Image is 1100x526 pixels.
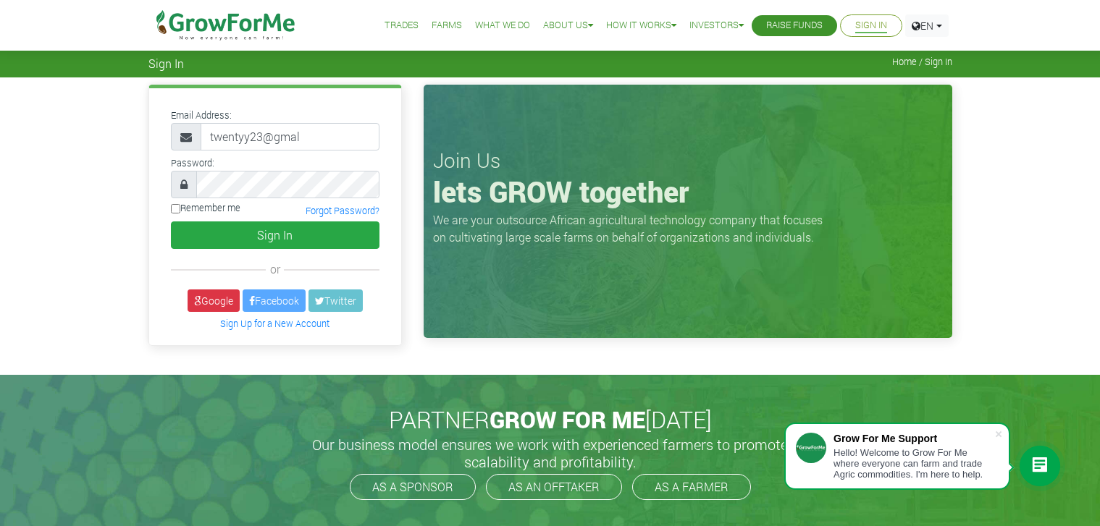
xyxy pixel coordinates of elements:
[490,404,645,435] span: GROW FOR ME
[543,18,593,33] a: About Us
[632,474,751,500] a: AS A FARMER
[171,109,232,122] label: Email Address:
[148,56,184,70] span: Sign In
[297,436,804,470] h5: Our business model ensures we work with experienced farmers to promote scalability and profitabil...
[486,474,622,500] a: AS AN OFFTAKER
[432,18,462,33] a: Farms
[689,18,744,33] a: Investors
[892,56,952,67] span: Home / Sign In
[201,123,379,150] input: Email Address
[171,221,379,249] button: Sign In
[154,406,946,433] h2: PARTNER [DATE]
[433,211,831,246] p: We are your outsource African agricultural technology company that focuses on cultivating large s...
[171,260,379,278] div: or
[220,318,329,329] a: Sign Up for a New Account
[433,174,943,209] h1: lets GROW together
[905,14,949,37] a: EN
[834,447,994,480] div: Hello! Welcome to Grow For Me where everyone can farm and trade Agric commodities. I'm here to help.
[171,204,180,213] input: Remember me
[171,201,240,215] label: Remember me
[766,18,823,33] a: Raise Funds
[188,289,240,312] a: Google
[475,18,530,33] a: What We Do
[306,205,379,216] a: Forgot Password?
[385,18,419,33] a: Trades
[350,474,476,500] a: AS A SPONSOR
[606,18,676,33] a: How it Works
[433,148,943,173] h3: Join Us
[171,156,214,170] label: Password:
[855,18,887,33] a: Sign In
[834,433,994,444] div: Grow For Me Support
